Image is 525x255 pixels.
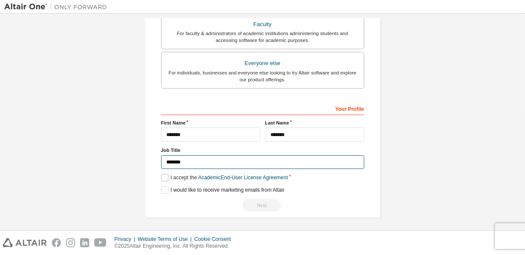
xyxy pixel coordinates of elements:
[114,236,138,243] div: Privacy
[4,3,111,11] img: Altair One
[265,119,364,126] label: Last Name
[114,243,236,250] p: © 2025 Altair Engineering, Inc. All Rights Reserved.
[167,57,359,69] div: Everyone else
[161,147,364,154] label: Job Title
[161,199,364,212] div: Read and acccept EULA to continue
[198,175,288,181] a: Academic End-User License Agreement
[94,238,107,247] img: youtube.svg
[194,236,236,243] div: Cookie Consent
[161,119,260,126] label: First Name
[167,18,359,30] div: Faculty
[66,238,75,247] img: instagram.svg
[161,101,364,115] div: Your Profile
[52,238,61,247] img: facebook.svg
[138,236,194,243] div: Website Terms of Use
[161,187,285,194] label: I would like to receive marketing emails from Altair
[80,238,89,247] img: linkedin.svg
[3,238,47,247] img: altair_logo.svg
[167,30,359,44] div: For faculty & administrators of academic institutions administering students and accessing softwa...
[167,69,359,83] div: For individuals, businesses and everyone else looking to try Altair software and explore our prod...
[161,174,288,181] label: I accept the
